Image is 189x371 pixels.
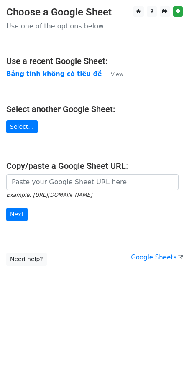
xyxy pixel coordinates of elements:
a: Need help? [6,253,47,266]
h4: Copy/paste a Google Sheet URL: [6,161,183,171]
a: View [102,70,123,78]
a: Select... [6,120,38,133]
h4: Select another Google Sheet: [6,104,183,114]
h3: Choose a Google Sheet [6,6,183,18]
p: Use one of the options below... [6,22,183,30]
input: Paste your Google Sheet URL here [6,174,179,190]
h4: Use a recent Google Sheet: [6,56,183,66]
a: Google Sheets [131,254,183,261]
a: Bảng tính không có tiêu đề [6,70,102,78]
small: View [111,71,123,77]
small: Example: [URL][DOMAIN_NAME] [6,192,92,198]
input: Next [6,208,28,221]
